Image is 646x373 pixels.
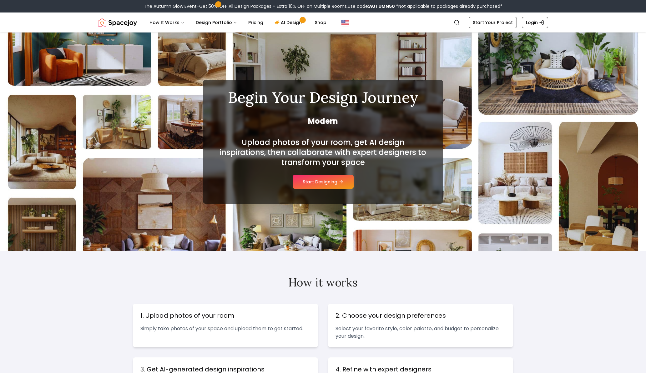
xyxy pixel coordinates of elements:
[469,17,517,28] a: Start Your Project
[270,16,309,29] a: AI Design
[144,16,189,29] button: How It Works
[140,311,310,320] h3: 1. Upload photos of your room
[98,16,137,29] a: Spacejoy
[395,3,502,9] span: *Not applicable to packages already purchased*
[310,16,331,29] a: Shop
[191,16,242,29] button: Design Portfolio
[336,311,506,320] h3: 2. Choose your design preferences
[369,3,395,9] b: AUTUMN50
[522,17,548,28] a: Login
[336,325,506,340] p: Select your favorite style, color palette, and budget to personalize your design.
[144,3,502,9] div: The Autumn Glow Event-Get 50% OFF All Design Packages + Extra 10% OFF on Multiple Rooms.
[348,3,395,9] span: Use code:
[341,19,349,26] img: United States
[98,12,548,32] nav: Global
[293,175,354,189] button: Start Designing
[133,276,513,289] h2: How it works
[218,116,428,126] span: Modern
[144,16,331,29] nav: Main
[98,16,137,29] img: Spacejoy Logo
[218,137,428,167] h2: Upload photos of your room, get AI design inspirations, then collaborate with expert designers to...
[218,90,428,105] h1: Begin Your Design Journey
[243,16,268,29] a: Pricing
[140,325,310,332] p: Simply take photos of your space and upload them to get started.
